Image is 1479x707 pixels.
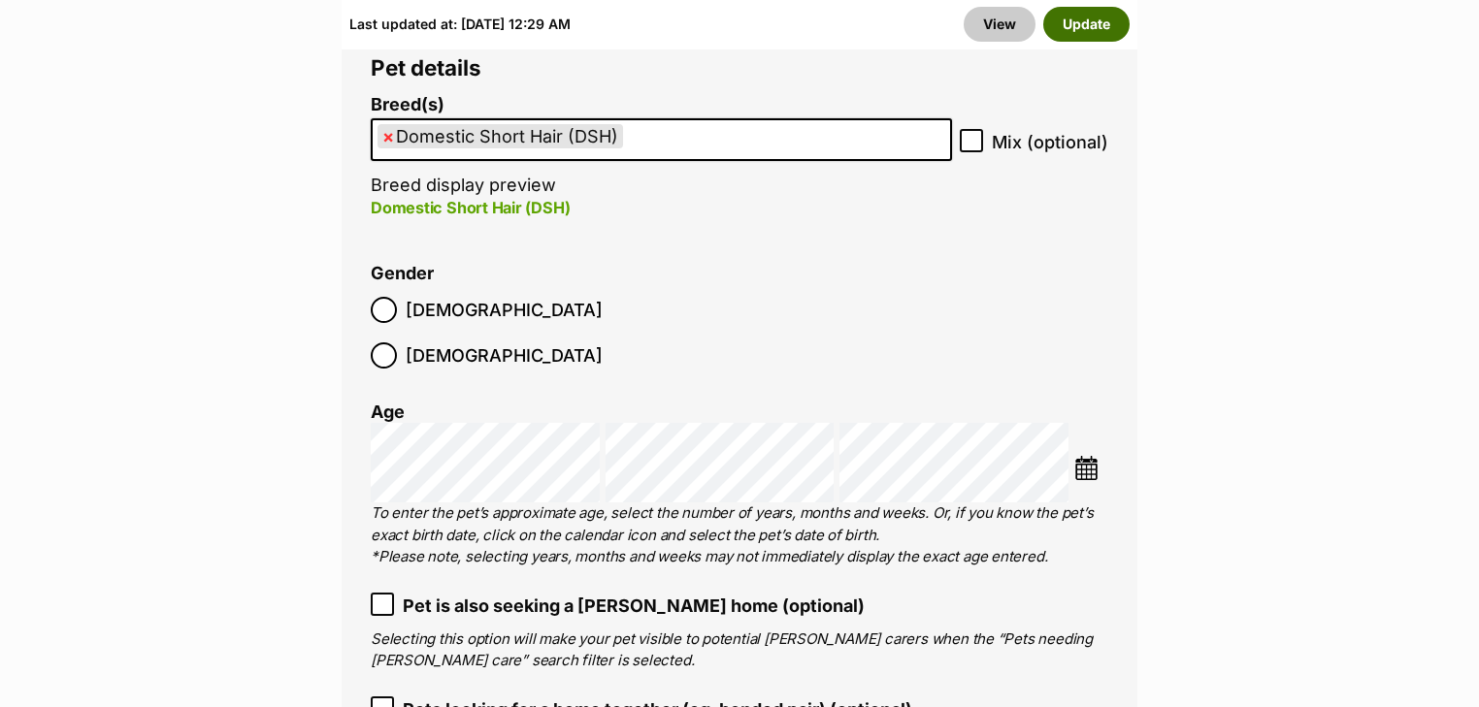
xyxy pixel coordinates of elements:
[378,124,623,148] li: Domestic Short Hair (DSH)
[992,129,1108,155] span: Mix (optional)
[371,95,952,240] li: Breed display preview
[1043,7,1130,42] button: Update
[371,502,1108,568] p: To enter the pet’s approximate age, select the number of years, months and weeks. Or, if you know...
[382,124,394,148] span: ×
[964,7,1035,42] a: View
[349,7,571,42] div: Last updated at: [DATE] 12:29 AM
[371,628,1108,672] p: Selecting this option will make your pet visible to potential [PERSON_NAME] carers when the “Pets...
[371,95,952,115] label: Breed(s)
[371,264,434,284] label: Gender
[371,54,481,80] span: Pet details
[1074,456,1099,480] img: ...
[406,297,603,323] span: [DEMOGRAPHIC_DATA]
[371,402,405,422] label: Age
[371,196,952,219] p: Domestic Short Hair (DSH)
[406,342,603,369] span: [DEMOGRAPHIC_DATA]
[403,593,865,619] span: Pet is also seeking a [PERSON_NAME] home (optional)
